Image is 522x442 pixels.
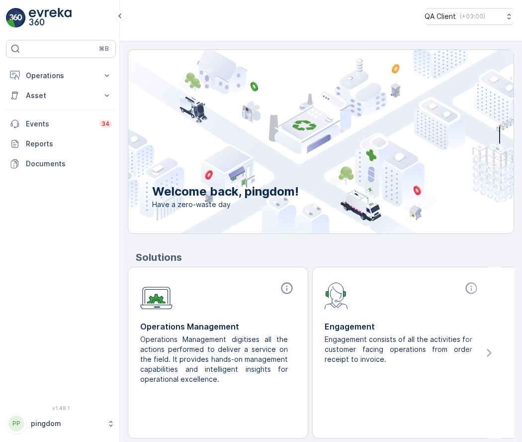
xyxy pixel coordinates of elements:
img: city illustration [84,50,514,233]
p: ⌘B [99,45,109,53]
div: PP [8,416,24,432]
p: Operations Management digitises all the actions performed to deliver a service on the field. It p... [140,334,288,384]
p: 34 [101,120,110,128]
img: module-icon [140,281,173,310]
p: Asset [26,91,96,101]
button: Operations [6,66,116,86]
p: Welcome back, pingdom! [152,184,299,200]
p: Reports [26,139,112,149]
a: Events34 [6,114,116,134]
p: Events [26,119,93,129]
a: Reports [6,134,116,154]
img: logo [6,8,26,28]
a: Documents [6,154,116,174]
p: ( +03:00 ) [460,12,485,20]
p: Operations [26,71,96,81]
p: Solutions [136,250,514,265]
p: pingdom [31,419,102,429]
p: Documents [26,159,112,169]
span: v 1.48.1 [6,405,116,411]
p: Engagement [325,321,480,332]
img: module-icon [325,281,348,309]
span: Have a zero-waste day [152,200,299,210]
button: QA Client(+03:00) [425,8,514,25]
p: Engagement consists of all the activities for customer facing operations from order receipt to in... [325,334,472,364]
button: PPpingdom [6,413,116,434]
button: Asset [6,86,116,106]
img: logo_light-DOdMpM7g.png [29,8,72,28]
p: QA Client [425,11,456,21]
p: Operations Management [140,321,296,332]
